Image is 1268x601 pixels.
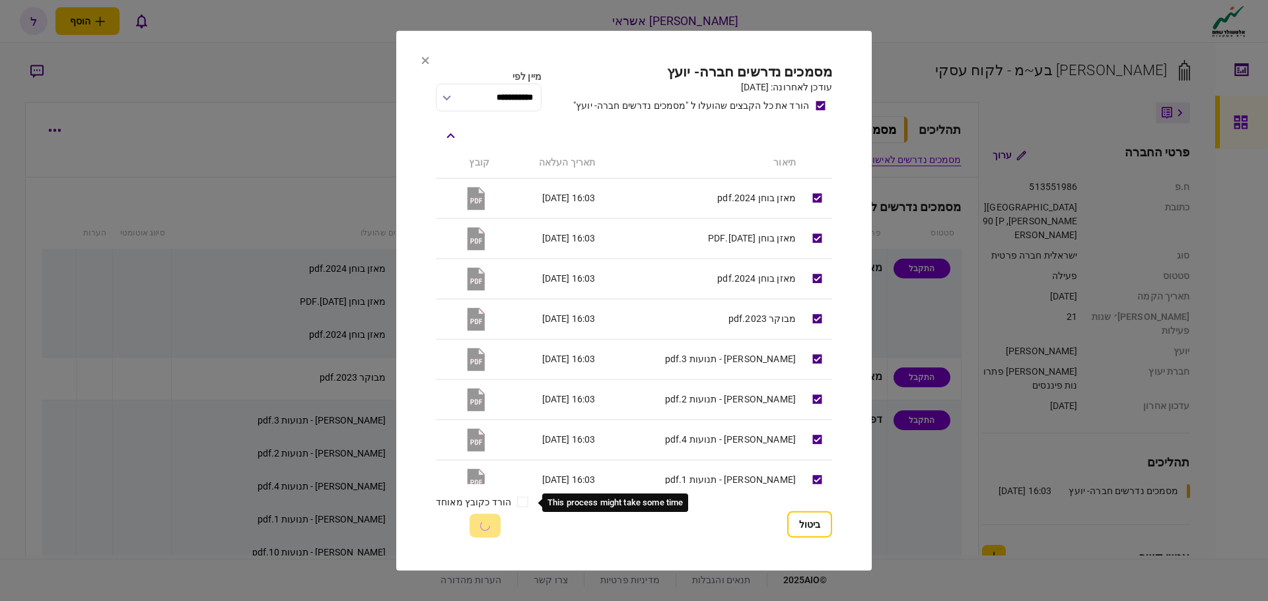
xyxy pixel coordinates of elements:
[787,511,832,538] button: ביטול
[496,420,602,460] td: 16:03 [DATE]
[436,147,496,178] th: קובץ
[496,299,602,339] td: 16:03 [DATE]
[602,299,802,339] td: מבוקר 2023.pdf
[602,460,802,500] td: [PERSON_NAME] - תנועות 1.pdf
[436,69,542,83] div: מיין לפי
[573,80,832,94] div: עודכן לאחרונה: [DATE]
[602,178,802,218] td: מאזן בוחן 2024.pdf
[602,259,802,299] td: מאזן בוחן 2024.pdf
[602,339,802,379] td: [PERSON_NAME] - תנועות 3.pdf
[573,63,832,80] h2: מסמכים נדרשים חברה- יועץ
[496,259,602,299] td: 16:03 [DATE]
[496,460,602,500] td: 16:03 [DATE]
[496,218,602,259] td: 16:03 [DATE]
[496,178,602,218] td: 16:03 [DATE]
[496,379,602,420] td: 16:03 [DATE]
[496,339,602,379] td: 16:03 [DATE]
[573,98,809,112] div: הורד את כל הקבצים שהועלו ל "מסמכים נדרשים חברה- יועץ"
[602,379,802,420] td: [PERSON_NAME] - תנועות 2.pdf
[602,147,802,178] th: תיאור
[496,147,602,178] th: תאריך העלאה
[602,420,802,460] td: [PERSON_NAME] - תנועות 4.pdf
[602,218,802,259] td: מאזן בוחן [DATE].PDF
[436,495,511,509] label: הורד כקובץ מאוחד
